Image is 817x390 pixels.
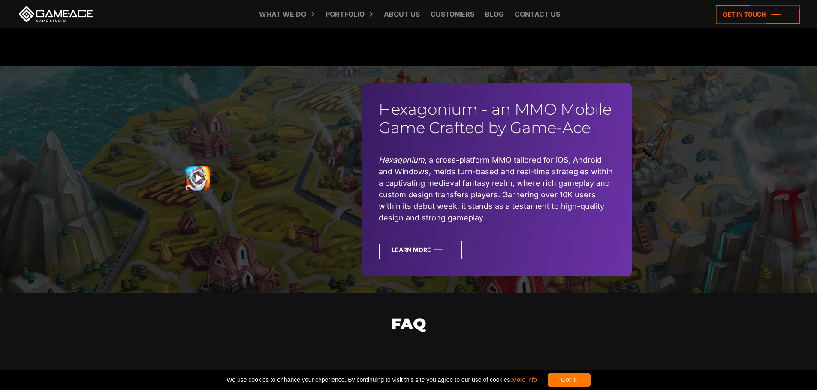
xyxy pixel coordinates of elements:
[226,373,537,387] span: We use cookies to enhance your experience. By continuing to visit this site you agree to our use ...
[512,376,537,383] a: More info
[379,154,615,223] li: , a cross-platform MMO tailored for iOS, Android and Windows, melds turn-based and real-time stra...
[716,5,800,24] a: Get in touch
[379,100,615,137] h2: Hexagonium - an MMO Mobile Game Crafted by Game-Ace
[548,373,591,387] div: Got it!
[379,155,425,164] em: Hexagonium
[185,293,632,376] h2: FAQ
[379,241,462,259] a: Learn More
